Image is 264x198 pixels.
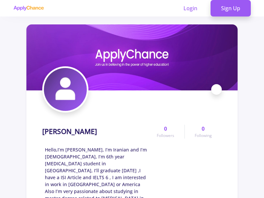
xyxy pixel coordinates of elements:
img: HODA ZAREPOUR cover image [26,24,238,90]
span: 0 [202,125,205,133]
img: HODA ZAREPOUR avatar [44,68,87,111]
a: 0Following [184,125,222,139]
span: Followers [157,133,174,139]
h1: [PERSON_NAME] [42,127,97,136]
img: applychance logo text only [13,6,44,11]
a: 0Followers [147,125,184,139]
span: 0 [164,125,167,133]
span: Following [195,133,212,139]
